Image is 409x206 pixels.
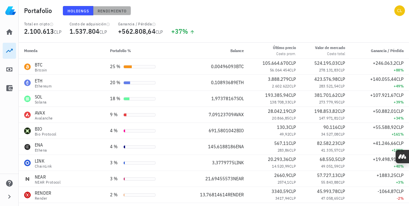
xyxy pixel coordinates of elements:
[289,196,296,201] span: CLP
[321,164,338,169] span: 49.051,59
[356,195,404,202] div: -2
[70,21,110,27] div: Costo de adquisición
[394,5,405,16] div: avatar
[212,160,234,166] span: 3,3779775
[356,147,404,154] div: +100
[400,132,404,137] span: %
[211,63,236,69] span: 0,00496093
[274,140,289,146] span: 567,11
[70,27,99,36] span: 1.537.804
[289,92,296,98] span: CLP
[97,8,127,13] span: Rendimiento
[356,131,404,138] div: +161
[236,95,244,101] span: SOL
[110,79,121,86] div: 20 %
[314,60,338,66] span: 524.195,03
[54,29,62,35] span: CLP
[234,160,244,166] span: LINK
[289,156,296,162] span: CLP
[233,176,244,182] span: NEAR
[396,76,404,82] span: CLP
[289,180,296,185] span: CLP
[338,116,345,121] span: CLP
[396,140,404,146] span: CLP
[171,43,249,59] th: Balance: Sin ordenar. Pulse para ordenar de forma ascendente.
[396,188,404,194] span: CLP
[182,27,188,36] span: %
[338,76,345,82] span: CLP
[110,95,121,102] div: 18 %
[272,164,289,169] span: 14.520,99
[319,67,338,72] span: 278.131,83
[35,174,61,180] div: NEAR
[370,92,396,98] span: +107.921,67
[99,29,107,35] span: CLP
[35,142,47,148] div: ENA
[35,164,52,168] div: ChainLink
[323,124,338,130] span: 90.116
[268,108,289,114] span: 28.042,19
[278,180,289,185] span: 2574,1
[278,148,289,153] span: 283,86
[314,108,338,114] span: 198.853,82
[35,180,61,184] div: NEAR Protocol
[377,172,396,178] span: +1883,25
[396,108,404,114] span: CLP
[230,48,244,53] span: Balance
[93,6,131,15] button: Rendimiento
[110,191,121,198] div: 2 %
[24,21,62,27] div: Total en cripto
[156,29,163,35] span: CLP
[24,128,31,134] div: BIO-icon
[265,92,289,98] span: 193.385,94
[236,144,244,150] span: ENA
[24,48,37,53] span: Moneda
[338,156,345,162] span: CLP
[24,27,54,36] span: 2.100.613
[373,124,396,130] span: +55.588,92
[35,158,52,164] div: LINK
[350,43,409,59] th: Ganancia / Pérdida: Sin ordenar. Pulse para ordenar de forma ascendente.
[236,128,244,134] span: BIO
[24,192,31,198] div: RENDER-icon
[200,192,228,198] span: 13,76814614
[63,6,94,15] button: Holdings
[396,92,404,98] span: CLP
[228,192,244,198] span: RENDER
[272,83,289,88] span: 2.602.622
[35,132,57,136] div: Bio Protocol
[321,148,338,153] span: 41.335,57
[272,116,289,121] span: 20.866,85
[209,128,236,134] span: 691,5801042
[338,83,345,88] span: CLP
[24,176,31,182] div: NEAR-icon
[110,111,121,118] div: 9 %
[263,60,289,66] span: 105.664.670
[315,45,345,51] div: Valor de mercado
[321,180,338,185] span: 55.843,88
[400,164,404,169] span: %
[35,61,47,68] div: BTC
[378,188,396,194] span: -1064,87
[400,67,404,72] span: %
[35,77,52,84] div: ETH
[273,45,296,51] div: Último precio
[319,116,338,121] span: 147.971,81
[338,180,345,185] span: CLP
[35,93,46,100] div: SOL
[289,83,296,88] span: CLP
[289,148,296,153] span: CLP
[356,67,404,73] div: +88
[356,115,404,122] div: +34
[314,76,338,82] span: 423.576,98
[289,67,296,72] span: CLP
[319,99,338,105] span: 273.779,95
[317,172,338,178] span: 57.727,13
[314,92,338,98] span: 381.701,62
[400,196,404,201] span: %
[234,112,244,118] span: AVAX
[373,140,396,146] span: +41.246,66
[338,99,345,105] span: CLP
[396,60,404,66] span: CLP
[356,163,404,170] div: +40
